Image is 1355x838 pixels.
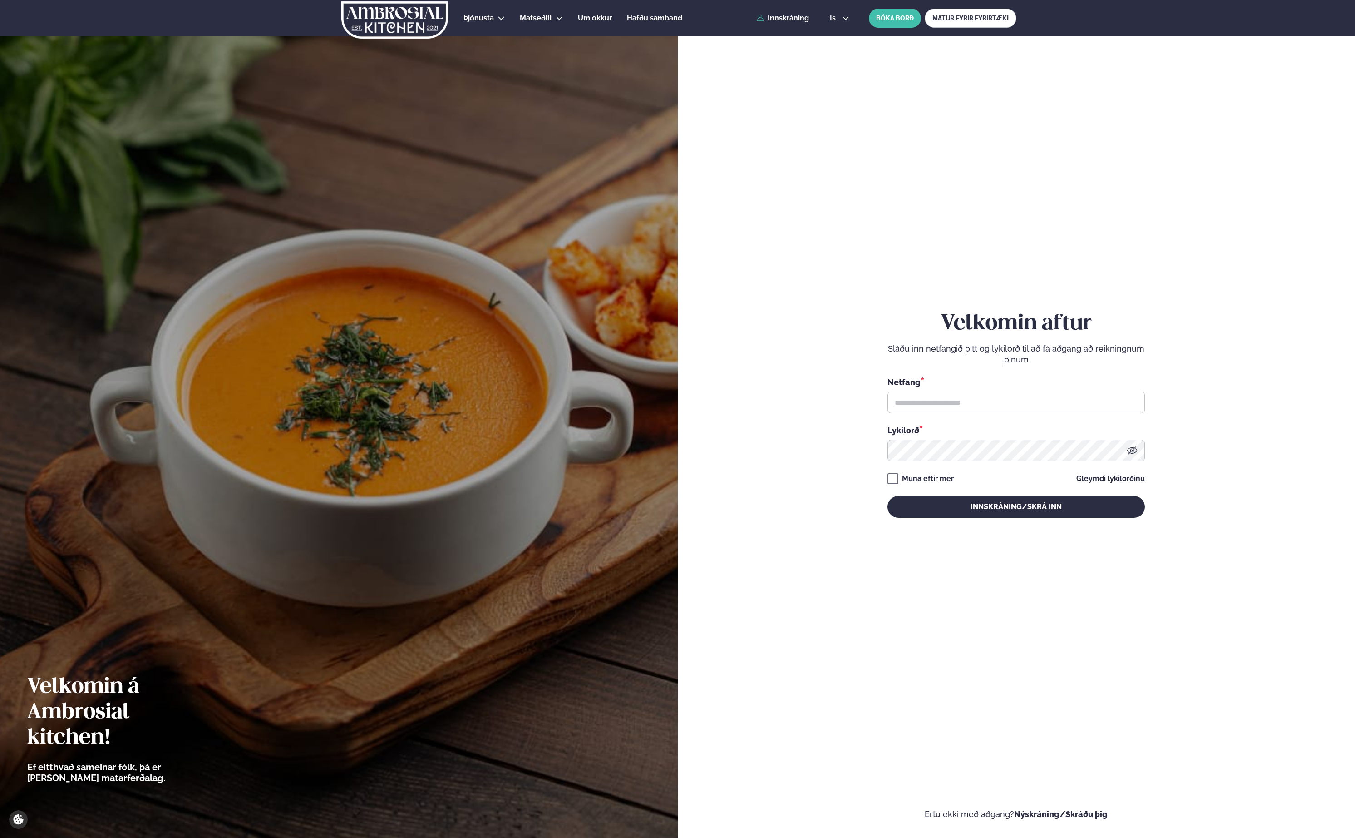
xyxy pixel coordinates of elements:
button: Innskráning/Skrá inn [887,496,1145,518]
span: is [830,15,838,22]
a: Cookie settings [9,810,28,829]
h2: Velkomin aftur [887,311,1145,337]
span: Um okkur [578,14,612,22]
a: Innskráning [757,14,809,22]
div: Netfang [887,376,1145,388]
p: Ertu ekki með aðgang? [705,809,1328,820]
div: Lykilorð [887,424,1145,436]
span: Hafðu samband [627,14,682,22]
span: Þjónusta [463,14,494,22]
a: Hafðu samband [627,13,682,24]
a: Gleymdi lykilorðinu [1076,475,1145,482]
h2: Velkomin á Ambrosial kitchen! [27,674,216,751]
a: Matseðill [520,13,552,24]
p: Sláðu inn netfangið þitt og lykilorð til að fá aðgang að reikningnum þínum [887,343,1145,365]
button: is [823,15,857,22]
a: Nýskráning/Skráðu þig [1014,809,1108,819]
button: BÓKA BORÐ [869,9,921,28]
a: MATUR FYRIR FYRIRTÆKI [925,9,1016,28]
span: Matseðill [520,14,552,22]
a: Um okkur [578,13,612,24]
img: logo [340,1,449,39]
p: Ef eitthvað sameinar fólk, þá er [PERSON_NAME] matarferðalag. [27,762,216,783]
a: Þjónusta [463,13,494,24]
